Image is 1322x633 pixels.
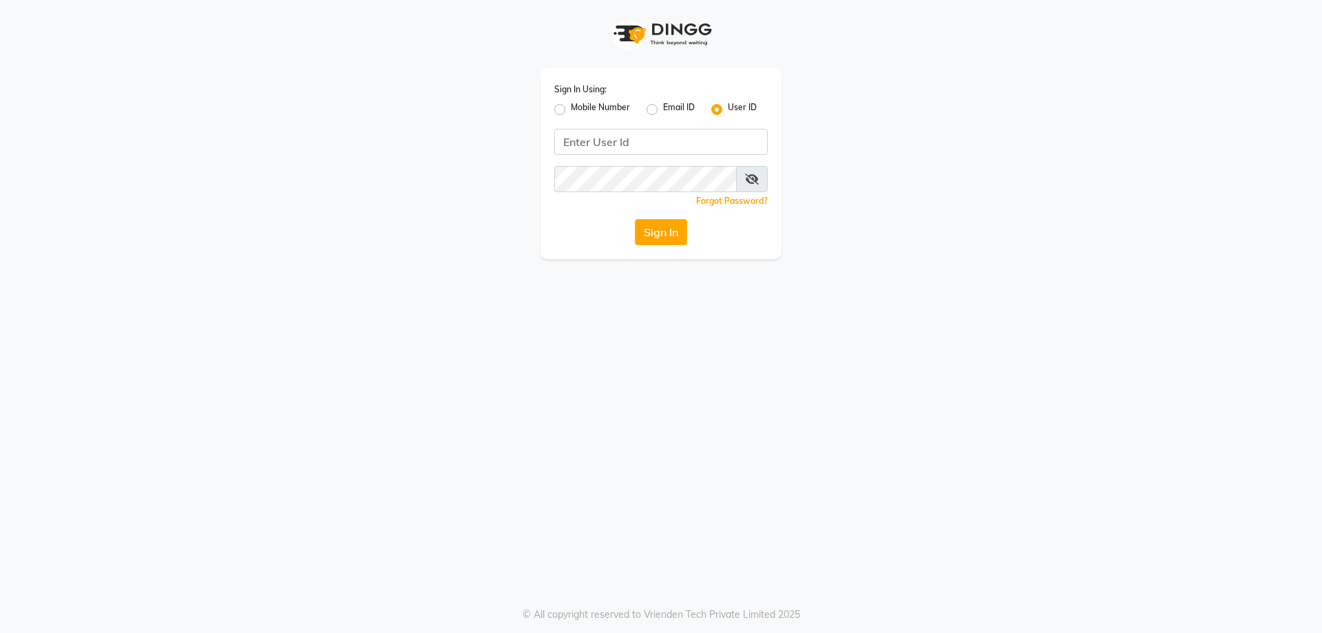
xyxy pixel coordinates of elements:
input: Username [554,166,737,192]
label: User ID [728,101,757,118]
label: Mobile Number [571,101,630,118]
button: Sign In [635,219,687,245]
input: Username [554,129,768,155]
a: Forgot Password? [696,196,768,206]
label: Sign In Using: [554,83,607,96]
img: logo1.svg [606,14,716,54]
label: Email ID [663,101,695,118]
